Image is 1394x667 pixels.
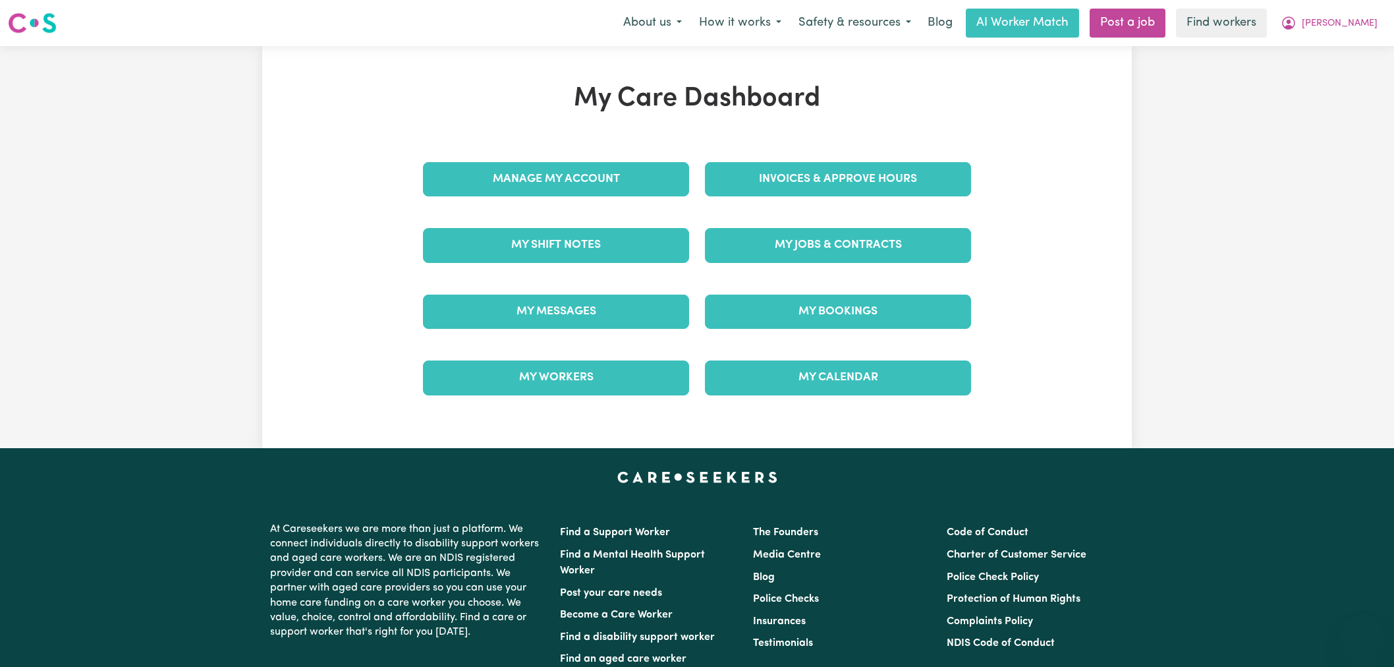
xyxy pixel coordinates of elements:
[560,610,673,620] a: Become a Care Worker
[753,616,806,627] a: Insurances
[947,527,1028,538] a: Code of Conduct
[423,295,689,329] a: My Messages
[705,295,971,329] a: My Bookings
[560,527,670,538] a: Find a Support Worker
[947,594,1080,604] a: Protection of Human Rights
[947,572,1039,583] a: Police Check Policy
[705,361,971,395] a: My Calendar
[617,472,777,482] a: Careseekers home page
[947,550,1086,560] a: Charter of Customer Service
[560,654,686,664] a: Find an aged care worker
[423,162,689,196] a: Manage My Account
[615,9,690,37] button: About us
[560,588,662,598] a: Post your care needs
[705,162,971,196] a: Invoices & Approve Hours
[753,550,821,560] a: Media Centre
[560,632,715,643] a: Find a disability support worker
[920,9,961,38] a: Blog
[947,616,1033,627] a: Complaints Policy
[753,594,819,604] a: Police Checks
[270,517,544,645] p: At Careseekers we are more than just a platform. We connect individuals directly to disability su...
[423,361,689,395] a: My Workers
[690,9,790,37] button: How it works
[415,83,979,115] h1: My Care Dashboard
[705,228,971,262] a: My Jobs & Contracts
[1341,614,1383,656] iframe: Button to launch messaging window
[1176,9,1267,38] a: Find workers
[966,9,1079,38] a: AI Worker Match
[753,572,775,583] a: Blog
[947,638,1055,649] a: NDIS Code of Conduct
[1090,9,1165,38] a: Post a job
[8,8,57,38] a: Careseekers logo
[8,11,57,35] img: Careseekers logo
[790,9,920,37] button: Safety & resources
[423,228,689,262] a: My Shift Notes
[1272,9,1386,37] button: My Account
[560,550,705,576] a: Find a Mental Health Support Worker
[1302,16,1378,31] span: [PERSON_NAME]
[753,638,813,649] a: Testimonials
[753,527,818,538] a: The Founders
